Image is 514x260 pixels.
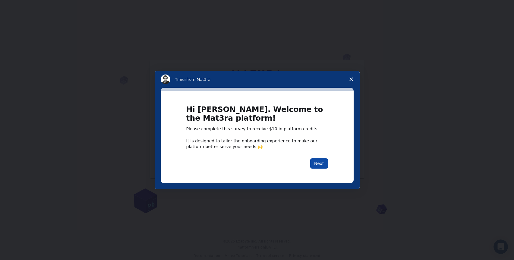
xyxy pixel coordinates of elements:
[310,158,328,169] button: Next
[161,75,170,84] img: Profile image for Timur
[186,126,328,132] div: Please complete this survey to receive $10 in platform credits.
[343,71,360,88] span: Close survey
[186,77,210,82] span: from Mat3ra
[186,138,328,149] div: It is designed to tailor the onboarding experience to make our platform better serve your needs 🙌
[13,4,34,10] span: Support
[186,105,328,126] h1: Hi [PERSON_NAME]. Welcome to the Mat3ra platform!
[175,77,186,82] span: Timur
